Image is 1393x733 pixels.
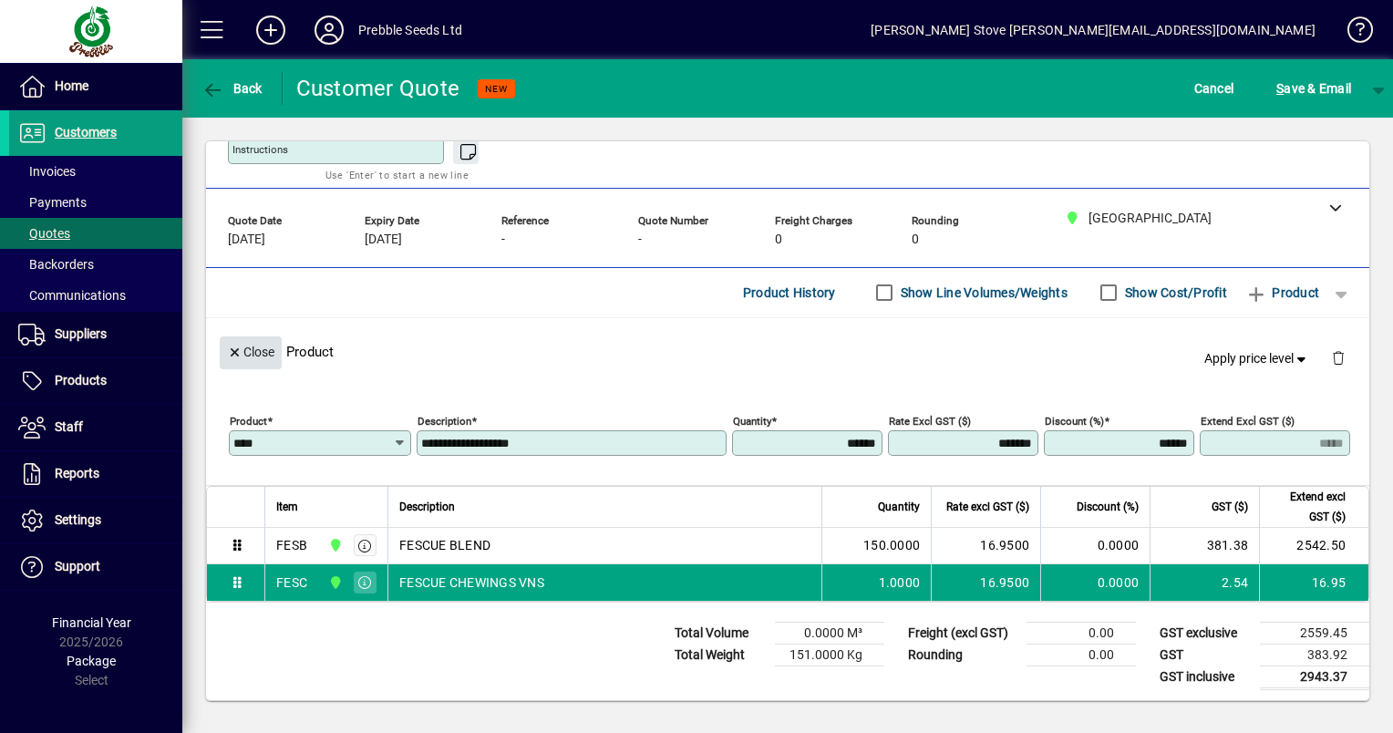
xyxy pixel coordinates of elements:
td: 2542.50 [1259,528,1368,564]
a: Communications [9,280,182,311]
mat-label: Extend excl GST ($) [1201,414,1295,427]
td: 2.54 [1150,564,1259,601]
td: GST inclusive [1151,666,1260,688]
td: Total Weight [666,644,775,666]
button: Save & Email [1267,72,1360,105]
span: [DATE] [365,232,402,247]
span: Payments [18,195,87,210]
span: Home [55,78,88,93]
span: Close [227,337,274,367]
a: Reports [9,451,182,497]
td: 2943.37 [1260,666,1369,688]
button: Product [1236,276,1328,309]
a: Invoices [9,156,182,187]
span: Rate excl GST ($) [946,497,1029,517]
td: Rounding [899,644,1027,666]
app-page-header-button: Back [182,72,283,105]
mat-label: Rate excl GST ($) [889,414,971,427]
mat-label: Product [230,414,267,427]
a: Knowledge Base [1334,4,1370,63]
span: Quotes [18,226,70,241]
span: S [1276,81,1284,96]
span: Settings [55,512,101,527]
a: Payments [9,187,182,218]
span: Product History [743,278,836,307]
td: 0.0000 [1040,564,1150,601]
div: Customer Quote [296,74,460,103]
span: 1.0000 [879,573,921,592]
span: Invoices [18,164,76,179]
span: 0 [912,232,919,247]
span: Staff [55,419,83,434]
span: CHRISTCHURCH [324,535,345,555]
span: Customers [55,125,117,139]
button: Delete [1316,336,1360,380]
span: - [638,232,642,247]
span: [DATE] [228,232,265,247]
button: Back [197,72,267,105]
a: Staff [9,405,182,450]
a: Suppliers [9,312,182,357]
td: Total Volume [666,622,775,644]
td: 151.0000 Kg [775,644,884,666]
div: [PERSON_NAME] Stove [PERSON_NAME][EMAIL_ADDRESS][DOMAIN_NAME] [871,15,1316,45]
a: Settings [9,498,182,543]
span: Backorders [18,257,94,272]
span: Communications [18,288,126,303]
label: Show Cost/Profit [1121,284,1227,302]
td: 16.95 [1259,564,1368,601]
td: Freight (excl GST) [899,622,1027,644]
td: 0.00 [1027,644,1136,666]
span: Apply price level [1204,349,1310,368]
div: 16.9500 [943,573,1029,592]
a: Backorders [9,249,182,280]
span: FESCUE BLEND [399,536,490,554]
button: Cancel [1190,72,1239,105]
span: Products [55,373,107,387]
td: 383.92 [1260,644,1369,666]
td: GST exclusive [1151,622,1260,644]
td: 0.0000 [1040,528,1150,564]
a: Support [9,544,182,590]
td: 2559.45 [1260,622,1369,644]
a: Products [9,358,182,404]
span: Quantity [878,497,920,517]
span: ave & Email [1276,74,1351,103]
span: - [501,232,505,247]
td: 0.0000 M³ [775,622,884,644]
span: NEW [485,83,508,95]
span: GST ($) [1212,497,1248,517]
button: Product History [736,276,843,309]
label: Show Line Volumes/Weights [897,284,1068,302]
span: 0 [775,232,782,247]
mat-hint: Use 'Enter' to start a new line [325,164,469,185]
span: 150.0000 [863,536,920,554]
span: Suppliers [55,326,107,341]
td: GST [1151,644,1260,666]
span: CHRISTCHURCH [324,573,345,593]
div: FESB [276,536,307,554]
div: Prebble Seeds Ltd [358,15,462,45]
span: Product [1245,278,1319,307]
span: Cancel [1194,74,1234,103]
span: Package [67,654,116,668]
mat-label: Description [418,414,471,427]
button: Profile [300,14,358,46]
span: Item [276,497,298,517]
span: Description [399,497,455,517]
button: Close [220,336,282,369]
span: Support [55,559,100,573]
td: 381.38 [1150,528,1259,564]
span: Back [201,81,263,96]
div: 16.9500 [943,536,1029,554]
app-page-header-button: Close [215,344,286,360]
a: Quotes [9,218,182,249]
mat-label: Discount (%) [1045,414,1104,427]
app-page-header-button: Delete [1316,349,1360,366]
span: Discount (%) [1077,497,1139,517]
div: FESC [276,573,307,592]
button: Add [242,14,300,46]
a: Home [9,64,182,109]
div: Product [206,318,1369,385]
span: Extend excl GST ($) [1271,487,1346,527]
